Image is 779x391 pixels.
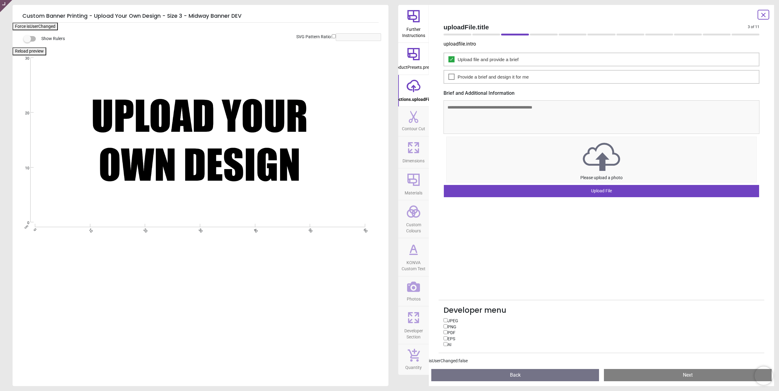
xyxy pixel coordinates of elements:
[448,318,458,324] label: JPEG
[444,305,759,315] h3: Developer menu
[296,34,332,40] label: SVG Pattern Ratio:
[447,141,756,173] img: upload icon
[444,90,759,97] label: Brief and Additional Information
[18,56,29,61] span: 30
[32,227,36,231] span: 0
[18,220,29,226] span: 0
[448,336,455,342] label: EPS
[748,24,759,30] span: 3 of 11
[398,200,429,238] button: Custom Colours
[18,111,29,116] span: 20
[399,219,428,234] span: Custom Colours
[394,94,433,103] span: sections.uploadFile
[398,238,429,276] button: KONVA Custom Text
[398,168,429,200] button: Materials
[403,155,425,164] span: Dimensions
[458,56,519,63] span: Upload file and provide a brief
[580,175,623,180] span: Please upload a photo
[307,227,311,231] span: 50
[398,306,429,344] button: Developer Section
[604,369,772,381] button: Next
[142,227,146,231] span: 20
[431,369,599,381] button: Back
[398,75,429,107] button: sections.uploadFile
[18,166,29,171] span: 10
[398,344,429,375] button: Quantity
[458,74,529,80] span: Provide a brief and design it for me
[399,257,428,272] span: KONVA Custom Text
[444,23,748,31] span: uploadFile.title
[407,293,421,302] span: Photos
[252,227,256,231] span: 40
[398,107,429,136] button: Contour Cut
[22,10,379,23] h5: Custom Banner Printing - Upload Your Own Design - Size 3 - Midway Banner DEV
[398,276,429,306] button: Photos
[87,227,91,231] span: 10
[399,325,428,340] span: Developer Section
[448,342,451,348] label: AI
[392,61,435,71] span: productPresets.preset
[197,227,201,231] span: 30
[448,330,455,336] label: PDF
[448,324,456,330] label: PNG
[405,187,422,196] span: Materials
[398,43,429,75] button: productPresets.preset
[13,23,58,31] button: Force isUserChanged
[24,224,29,230] span: cm
[429,358,774,364] div: isUserChanged: false
[362,227,366,231] span: 60
[398,5,429,42] button: Further Instructions
[402,123,425,132] span: Contour Cut
[444,41,764,47] p: uploadfile.intro
[13,47,46,55] button: Reload preview
[755,367,773,385] iframe: Brevo live chat
[444,185,759,197] div: Upload File
[398,136,429,168] button: Dimensions
[399,24,428,39] span: Further Instructions
[27,35,388,42] div: Show Rulers
[405,362,422,371] span: Quantity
